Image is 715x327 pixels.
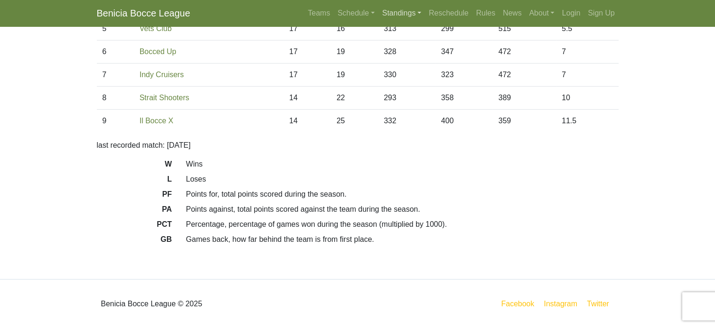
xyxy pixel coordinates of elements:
td: 14 [283,110,331,133]
td: 17 [283,40,331,64]
td: 11.5 [556,110,619,133]
dd: Percentage, percentage of games won during the season (multiplied by 1000). [179,219,626,230]
a: Reschedule [425,4,472,23]
td: 22 [331,87,378,110]
a: Strait Shooters [140,94,189,102]
td: 10 [556,87,619,110]
td: 19 [331,64,378,87]
a: Facebook [499,298,536,310]
dt: PCT [90,219,179,234]
a: About [526,4,558,23]
dd: Points for, total points scored during the season. [179,189,626,200]
a: Benicia Bocce League [97,4,190,23]
td: 7 [97,64,134,87]
dd: Games back, how far behind the team is from first place. [179,234,626,245]
td: 472 [493,64,556,87]
td: 7 [556,64,619,87]
td: 389 [493,87,556,110]
a: Instagram [542,298,579,310]
td: 5.5 [556,17,619,40]
td: 17 [283,64,331,87]
dt: PA [90,204,179,219]
td: 313 [378,17,435,40]
a: Twitter [585,298,616,310]
dt: W [90,159,179,174]
a: Schedule [334,4,378,23]
p: last recorded match: [DATE] [97,140,619,151]
td: 16 [331,17,378,40]
a: Teams [304,4,334,23]
dd: Wins [179,159,626,170]
td: 14 [283,87,331,110]
td: 19 [331,40,378,64]
a: Bocced Up [140,48,176,56]
td: 358 [435,87,493,110]
td: 6 [97,40,134,64]
td: 17 [283,17,331,40]
a: Login [558,4,584,23]
td: 323 [435,64,493,87]
a: News [499,4,526,23]
td: 328 [378,40,435,64]
td: 400 [435,110,493,133]
td: 515 [493,17,556,40]
td: 359 [493,110,556,133]
dd: Loses [179,174,626,185]
dt: PF [90,189,179,204]
td: 5 [97,17,134,40]
dd: Points against, total points scored against the team during the season. [179,204,626,215]
div: Benicia Bocce League © 2025 [90,287,358,321]
dt: GB [90,234,179,249]
td: 472 [493,40,556,64]
td: 9 [97,110,134,133]
td: 347 [435,40,493,64]
a: Indy Cruisers [140,71,184,79]
a: Rules [472,4,499,23]
td: 293 [378,87,435,110]
td: 7 [556,40,619,64]
dt: L [90,174,179,189]
a: Vets Club [140,24,172,32]
td: 299 [435,17,493,40]
a: Il Bocce X [140,117,173,125]
a: Standings [378,4,425,23]
td: 25 [331,110,378,133]
td: 8 [97,87,134,110]
a: Sign Up [584,4,619,23]
td: 332 [378,110,435,133]
td: 330 [378,64,435,87]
